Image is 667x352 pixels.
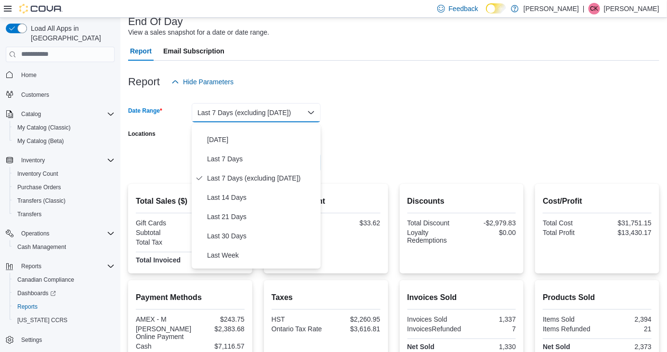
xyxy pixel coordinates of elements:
h2: Average Spent [272,196,380,207]
div: Subtotal [136,229,188,236]
h2: Cost/Profit [543,196,652,207]
div: Gift Cards [136,219,188,227]
span: CK [590,3,599,14]
strong: Total Invoiced [136,256,181,264]
span: Operations [21,230,50,237]
p: [PERSON_NAME] [523,3,579,14]
span: Canadian Compliance [13,274,115,286]
a: My Catalog (Classic) [13,122,75,133]
strong: Net Sold [543,343,570,351]
span: Customers [17,89,115,101]
span: Inventory [21,156,45,164]
span: Reports [17,261,115,272]
button: My Catalog (Classic) [10,121,118,134]
span: Inventory [17,155,115,166]
h2: Taxes [272,292,380,303]
span: Last 30 Days [207,230,317,242]
span: Cash Management [17,243,66,251]
span: Last Week [207,249,317,261]
span: Catalog [21,110,41,118]
button: Hide Parameters [168,72,237,91]
a: Canadian Compliance [13,274,78,286]
div: $7,116.57 [192,342,245,350]
div: Select listbox [192,124,321,269]
span: My Catalog (Classic) [17,124,71,131]
button: Operations [2,227,118,240]
span: Last 7 Days (excluding [DATE]) [207,172,317,184]
span: Purchase Orders [13,182,115,193]
p: | [583,3,585,14]
div: $13,430.17 [599,229,652,236]
button: Inventory [2,154,118,167]
span: Transfers [17,210,41,218]
label: Locations [128,130,156,138]
button: [US_STATE] CCRS [10,313,118,327]
a: [US_STATE] CCRS [13,314,71,326]
span: [DATE] [207,134,317,145]
span: Feedback [449,4,478,13]
span: Home [21,71,37,79]
button: Catalog [17,108,45,120]
span: Inventory Count [17,170,58,178]
span: Report [130,41,152,61]
span: Load All Apps in [GEOGRAPHIC_DATA] [27,24,115,43]
div: Items Refunded [543,325,595,333]
span: Customers [21,91,49,99]
span: Settings [17,334,115,346]
a: Cash Management [13,241,70,253]
span: Last 21 Days [207,211,317,222]
div: Invoices Sold [407,315,460,323]
div: Total Profit [543,229,595,236]
div: $3,616.81 [328,325,380,333]
a: Transfers (Classic) [13,195,69,207]
div: Total Discount [407,219,460,227]
span: Reports [21,262,41,270]
span: Transfers [13,209,115,220]
button: Inventory [17,155,49,166]
div: Total Cost [543,219,595,227]
div: $33.62 [328,219,380,227]
div: 1,337 [463,315,516,323]
div: Ontario Tax Rate [272,325,324,333]
span: Last 14 Days [207,192,317,203]
span: Transfers (Classic) [13,195,115,207]
span: Reports [13,301,115,313]
button: Reports [2,260,118,273]
div: Loyalty Redemptions [407,229,460,244]
span: Canadian Compliance [17,276,74,284]
button: Reports [10,300,118,313]
div: 2,373 [599,343,652,351]
div: InvoicesRefunded [407,325,461,333]
span: Email Subscription [163,41,224,61]
h2: Products Sold [543,292,652,303]
button: Purchase Orders [10,181,118,194]
h2: Invoices Sold [407,292,516,303]
button: Cash Management [10,240,118,254]
button: Settings [2,333,118,347]
button: Reports [17,261,45,272]
div: Items Sold [543,315,595,323]
div: $0.00 [463,229,516,236]
span: Dashboards [17,289,56,297]
span: Transfers (Classic) [17,197,65,205]
input: Dark Mode [486,3,506,13]
div: Total Tax [136,238,188,246]
button: Home [2,68,118,82]
span: Inventory Count [13,168,115,180]
span: Reports [17,303,38,311]
a: Reports [13,301,41,313]
button: Transfers (Classic) [10,194,118,208]
a: My Catalog (Beta) [13,135,68,147]
a: Inventory Count [13,168,62,180]
span: Settings [21,336,42,344]
span: Home [17,69,115,81]
span: My Catalog (Beta) [13,135,115,147]
button: Canadian Compliance [10,273,118,287]
h2: Payment Methods [136,292,245,303]
span: Catalog [17,108,115,120]
a: Settings [17,334,46,346]
div: -$2,979.83 [463,219,516,227]
div: $31,751.15 [599,219,652,227]
div: [PERSON_NAME] Online Payment [136,325,191,340]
